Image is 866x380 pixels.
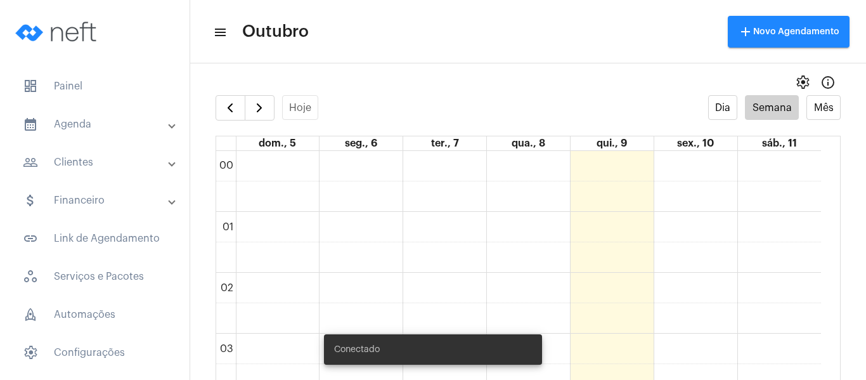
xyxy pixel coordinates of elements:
span: Conectado [334,343,380,356]
span: sidenav icon [23,345,38,360]
a: 10 de outubro de 2025 [675,136,716,150]
a: 8 de outubro de 2025 [509,136,548,150]
mat-expansion-panel-header: sidenav iconAgenda [8,109,190,140]
span: sidenav icon [23,269,38,284]
mat-panel-title: Financeiro [23,193,169,208]
span: settings [795,75,810,90]
span: sidenav icon [23,307,38,322]
mat-panel-title: Agenda [23,117,169,132]
span: Configurações [13,337,177,368]
img: logo-neft-novo-2.png [10,6,105,57]
button: Próximo Semana [245,95,275,121]
button: Hoje [282,95,319,120]
span: Novo Agendamento [738,27,839,36]
mat-expansion-panel-header: sidenav iconClientes [8,147,190,178]
mat-icon: sidenav icon [23,193,38,208]
button: Semana [745,95,799,120]
span: Outubro [242,22,309,42]
a: 7 de outubro de 2025 [429,136,462,150]
a: 11 de outubro de 2025 [759,136,799,150]
span: Automações [13,299,177,330]
span: Link de Agendamento [13,223,177,254]
a: 5 de outubro de 2025 [256,136,299,150]
mat-icon: sidenav icon [23,231,38,246]
mat-icon: add [738,24,753,39]
button: settings [790,70,815,95]
mat-icon: sidenav icon [213,25,226,40]
span: Serviços e Pacotes [13,261,177,292]
div: 00 [217,160,236,171]
button: Novo Agendamento [728,16,850,48]
mat-icon: sidenav icon [23,155,38,170]
a: 6 de outubro de 2025 [342,136,380,150]
div: 01 [220,221,236,233]
mat-icon: Info [820,75,836,90]
mat-expansion-panel-header: sidenav iconFinanceiro [8,185,190,216]
div: 03 [217,343,236,355]
button: Info [815,70,841,95]
button: Semana Anterior [216,95,245,121]
button: Dia [708,95,738,120]
button: Mês [806,95,841,120]
div: 02 [218,282,236,294]
span: Painel [13,71,177,102]
mat-panel-title: Clientes [23,155,169,170]
mat-icon: sidenav icon [23,117,38,132]
a: 9 de outubro de 2025 [594,136,630,150]
span: sidenav icon [23,79,38,94]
